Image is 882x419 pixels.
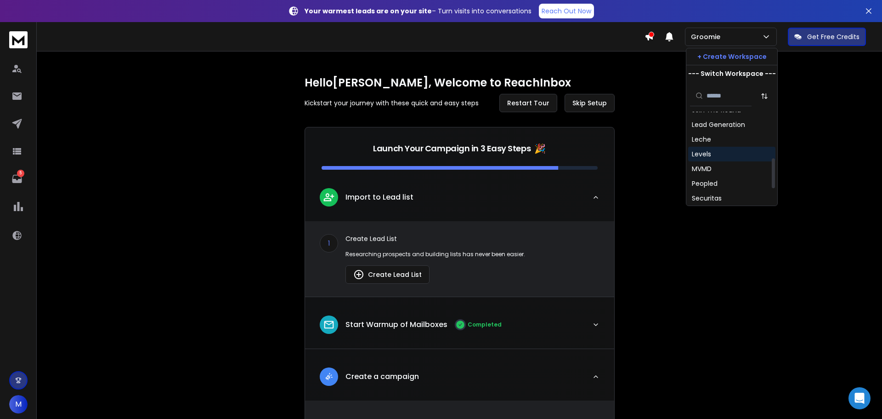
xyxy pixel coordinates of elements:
button: Skip Setup [565,94,615,112]
p: Create Lead List [345,234,599,243]
div: Open Intercom Messenger [848,387,871,409]
div: MVMD [692,164,712,173]
div: leadImport to Lead list [305,221,614,297]
button: M [9,395,28,413]
strong: Your warmest leads are on your site [305,6,432,16]
p: Import to Lead list [345,192,413,203]
a: 5 [8,170,26,188]
div: Leche [692,135,711,144]
img: lead [323,371,335,382]
button: + Create Workspace [686,48,777,65]
p: Launch Your Campaign in 3 Easy Steps [373,142,531,155]
img: lead [323,319,335,331]
p: Groomie [691,32,724,41]
p: Create a campaign [345,371,419,382]
p: Reach Out Now [542,6,591,16]
p: + Create Workspace [697,52,767,61]
img: logo [9,31,28,48]
button: Create Lead List [345,265,430,284]
div: Lead Generation [692,120,745,129]
p: --- Switch Workspace --- [688,69,776,78]
p: Kickstart your journey with these quick and easy steps [305,98,479,108]
div: Levels [692,149,711,159]
p: 5 [17,170,24,177]
button: leadImport to Lead list [305,181,614,221]
button: leadCreate a campaign [305,360,614,401]
a: Reach Out Now [539,4,594,18]
p: Get Free Credits [807,32,859,41]
h1: Hello [PERSON_NAME] , Welcome to ReachInbox [305,75,615,90]
button: Sort by Sort A-Z [755,87,774,105]
button: leadStart Warmup of MailboxesCompleted [305,308,614,349]
img: lead [323,191,335,203]
p: – Turn visits into conversations [305,6,531,16]
button: Restart Tour [499,94,557,112]
button: Get Free Credits [788,28,866,46]
div: Peopled [692,179,718,188]
div: 1 [320,234,338,253]
p: Start Warmup of Mailboxes [345,319,447,330]
div: Securitas [692,194,722,203]
p: Completed [468,321,502,328]
span: 🎉 [534,142,546,155]
img: lead [353,269,364,280]
span: Skip Setup [572,98,607,108]
p: Researching prospects and building lists has never been easier. [345,251,599,258]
